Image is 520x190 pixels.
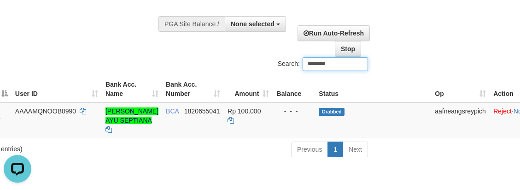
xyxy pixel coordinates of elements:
span: BCA [166,107,179,115]
button: Open LiveChat chat widget [4,4,31,31]
span: AAAAMQNOOB0990 [15,107,76,115]
button: None selected [225,16,286,32]
span: Copy 1820655041 to clipboard [184,107,220,115]
td: aafneangsreypich [431,102,490,138]
th: Bank Acc. Number: activate to sort column ascending [162,76,224,102]
span: Rp 100.000 [228,107,261,115]
a: Run Auto-Refresh [298,25,370,41]
th: Balance [273,76,315,102]
a: Stop [335,41,361,57]
th: Bank Acc. Name: activate to sort column ascending [102,76,162,102]
a: Reject [493,107,512,115]
th: Op: activate to sort column ascending [431,76,490,102]
input: Search: [303,57,368,71]
a: 1 [327,142,343,157]
th: Amount: activate to sort column ascending [224,76,273,102]
th: Status [315,76,431,102]
label: Search: [278,57,368,71]
div: PGA Site Balance / [158,16,225,32]
div: - - - [276,107,311,116]
span: None selected [231,20,275,28]
th: User ID: activate to sort column ascending [12,76,102,102]
a: [PERSON_NAME] AYU SEPTIANA [105,107,158,124]
a: Previous [291,142,328,157]
a: Next [343,142,368,157]
span: Grabbed [319,108,345,116]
